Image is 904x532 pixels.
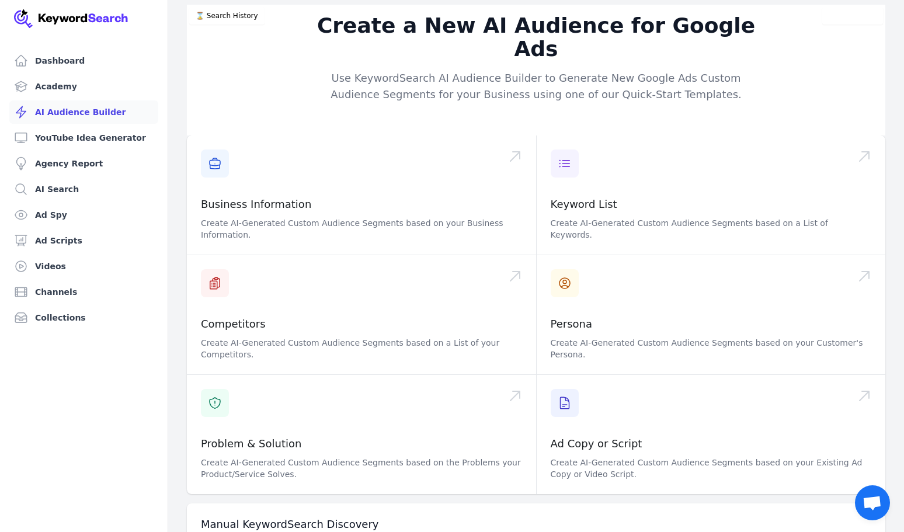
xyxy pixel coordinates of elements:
[9,100,158,124] a: AI Audience Builder
[551,318,593,330] a: Persona
[9,229,158,252] a: Ad Scripts
[312,70,760,103] p: Use KeywordSearch AI Audience Builder to Generate New Google Ads Custom Audience Segments for you...
[551,437,642,450] a: Ad Copy or Script
[9,126,158,149] a: YouTube Idea Generator
[9,178,158,201] a: AI Search
[9,255,158,278] a: Videos
[312,14,760,61] h2: Create a New AI Audience for Google Ads
[9,49,158,72] a: Dashboard
[9,152,158,175] a: Agency Report
[201,437,301,450] a: Problem & Solution
[855,485,890,520] div: Open chat
[201,318,266,330] a: Competitors
[551,198,617,210] a: Keyword List
[9,75,158,98] a: Academy
[189,7,265,25] button: ⌛️ Search History
[9,280,158,304] a: Channels
[201,198,311,210] a: Business Information
[9,203,158,227] a: Ad Spy
[201,517,871,531] h3: Manual KeywordSearch Discovery
[14,9,128,28] img: Your Company
[9,306,158,329] a: Collections
[822,7,883,25] button: Video Tutorial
